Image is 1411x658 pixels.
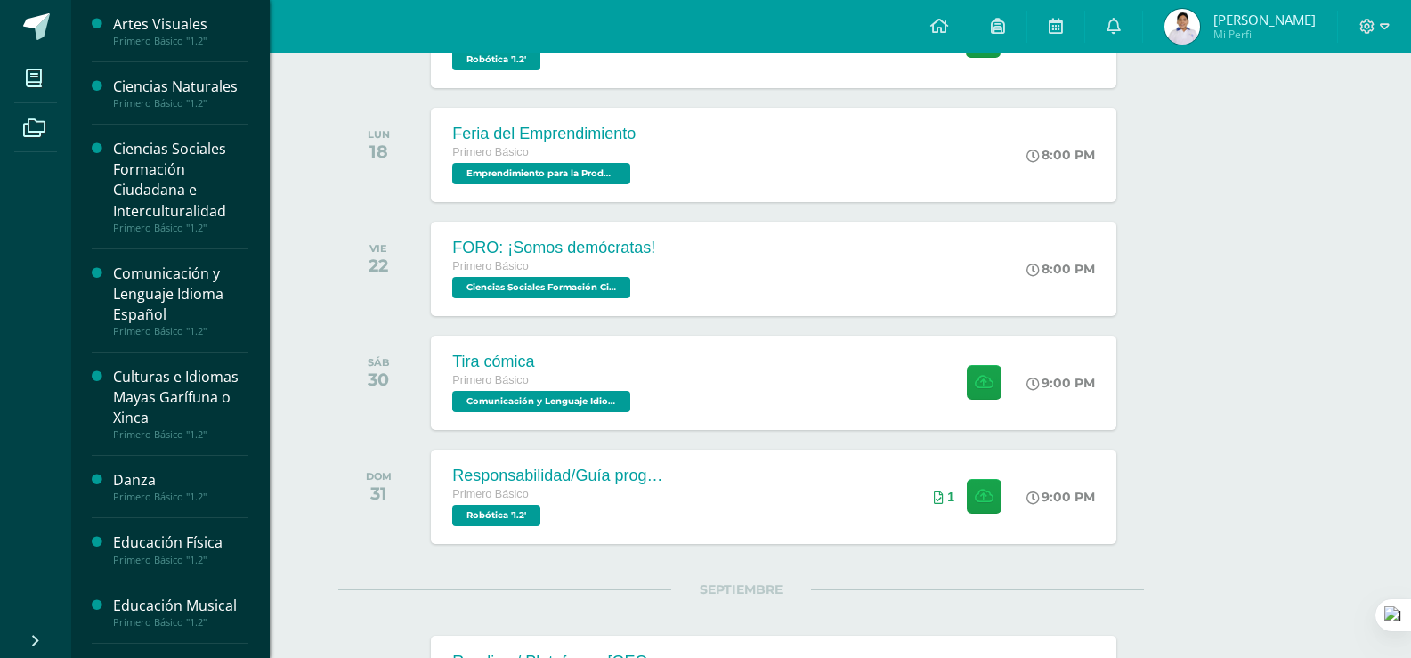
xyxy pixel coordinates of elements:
[452,125,636,143] div: Feria del Emprendimiento
[113,222,248,234] div: Primero Básico "1.2"
[452,49,540,70] span: Robótica '1.2'
[1026,489,1095,505] div: 9:00 PM
[113,77,248,110] a: Ciencias NaturalesPrimero Básico "1.2"
[113,35,248,47] div: Primero Básico "1.2"
[452,146,528,158] span: Primero Básico
[113,325,248,337] div: Primero Básico "1.2"
[113,596,248,629] a: Educación MusicalPrimero Básico "1.2"
[113,14,248,47] a: Artes VisualesPrimero Básico "1.2"
[452,239,655,257] div: FORO: ¡Somos demócratas!
[1026,261,1095,277] div: 8:00 PM
[113,77,248,97] div: Ciencias Naturales
[113,596,248,616] div: Educación Musical
[368,369,390,390] div: 30
[369,255,388,276] div: 22
[113,470,248,491] div: Danza
[113,264,248,337] a: Comunicación y Lenguaje Idioma EspañolPrimero Básico "1.2"
[113,616,248,629] div: Primero Básico "1.2"
[369,242,388,255] div: VIE
[113,139,248,221] div: Ciencias Sociales Formación Ciudadana e Interculturalidad
[113,532,248,565] a: Educación FísicaPrimero Básico "1.2"
[113,491,248,503] div: Primero Básico "1.2"
[113,139,248,233] a: Ciencias Sociales Formación Ciudadana e InterculturalidadPrimero Básico "1.2"
[1213,27,1316,42] span: Mi Perfil
[1026,375,1095,391] div: 9:00 PM
[452,374,528,386] span: Primero Básico
[1213,11,1316,28] span: [PERSON_NAME]
[452,391,630,412] span: Comunicación y Lenguaje Idioma Español '1.2'
[671,581,811,597] span: SEPTIEMBRE
[113,264,248,325] div: Comunicación y Lenguaje Idioma Español
[113,532,248,553] div: Educación Física
[452,353,635,371] div: Tira cómica
[113,367,248,428] div: Culturas e Idiomas Mayas Garífuna o Xinca
[947,490,954,504] span: 1
[113,97,248,110] div: Primero Básico "1.2"
[452,488,528,500] span: Primero Básico
[113,428,248,441] div: Primero Básico "1.2"
[113,367,248,441] a: Culturas e Idiomas Mayas Garífuna o XincaPrimero Básico "1.2"
[113,470,248,503] a: DanzaPrimero Básico "1.2"
[1026,147,1095,163] div: 8:00 PM
[366,470,392,483] div: DOM
[934,490,954,504] div: Archivos entregados
[1164,9,1200,45] img: c10f0d419b3c905bf2e5c0c5b9cec623.png
[113,554,248,566] div: Primero Básico "1.2"
[368,356,390,369] div: SÁB
[113,14,248,35] div: Artes Visuales
[452,163,630,184] span: Emprendimiento para la Productividad '1.2'
[452,277,630,298] span: Ciencias Sociales Formación Ciudadana e Interculturalidad '1.2'
[368,128,390,141] div: LUN
[368,141,390,162] div: 18
[452,260,528,272] span: Primero Básico
[366,483,392,504] div: 31
[452,467,666,485] div: Responsabilidad/Guía programática
[452,505,540,526] span: Robótica '1.2'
